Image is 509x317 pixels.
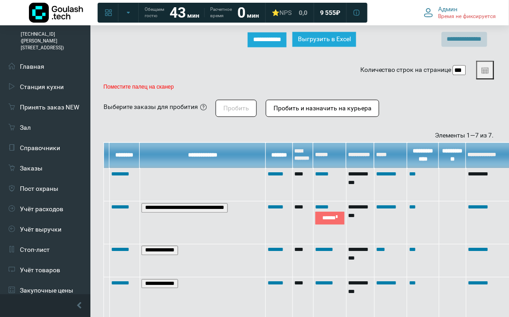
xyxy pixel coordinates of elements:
span: Время не фиксируется [438,13,496,20]
span: мин [247,12,259,19]
span: Расчетное время [210,6,232,19]
strong: 0 [237,4,245,21]
p: Поместите палец на сканер [104,84,494,90]
span: мин [187,12,199,19]
span: Админ [438,5,458,13]
span: 0,0 [299,9,307,17]
div: Выберите заказы для пробития [104,103,198,112]
div: ⭐ [272,9,292,17]
button: Выгрузить в Excel [292,32,356,47]
button: Админ Время не фиксируется [419,3,502,22]
a: 9 555 ₽ [315,5,346,21]
span: NPS [279,9,292,16]
strong: 43 [170,4,186,21]
button: Пробить [216,100,257,117]
div: Элементы 1—7 из 7. [104,131,494,141]
label: Количество строк на странице [360,66,452,75]
img: Логотип компании Goulash.tech [29,3,83,23]
a: Обещаем гостю 43 мин Расчетное время 0 мин [139,5,264,21]
button: Пробить и назначить на курьера [266,100,379,117]
a: ⭐NPS 0,0 [266,5,313,21]
span: Обещаем гостю [145,6,164,19]
span: ₽ [336,9,340,17]
span: 9 555 [320,9,336,17]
